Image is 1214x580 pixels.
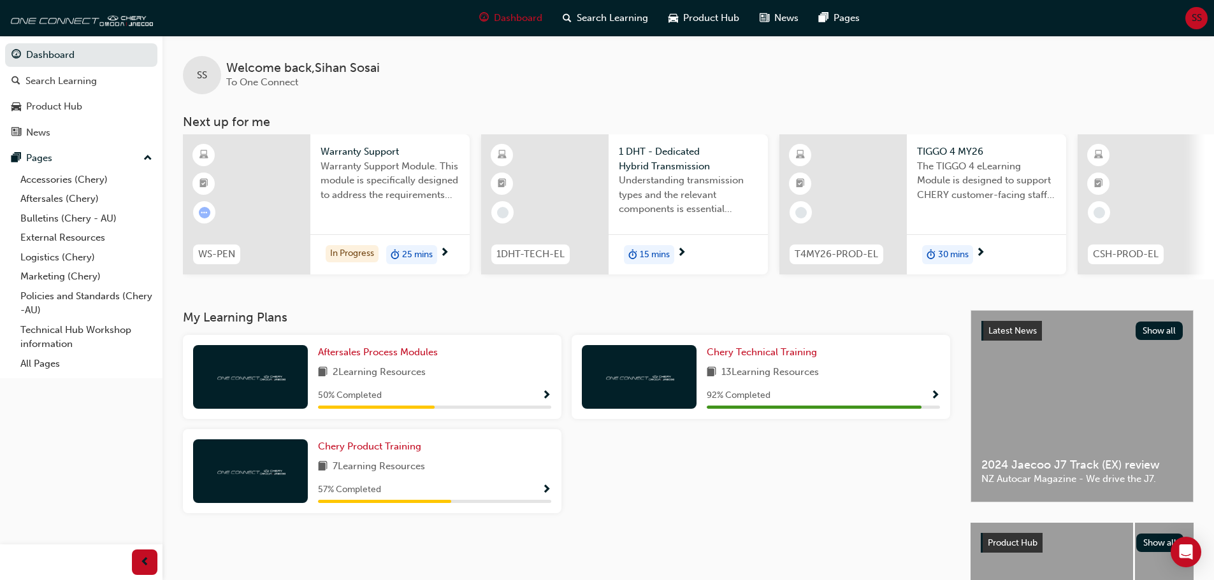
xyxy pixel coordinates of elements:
div: Search Learning [25,74,97,88]
span: The TIGGO 4 eLearning Module is designed to support CHERY customer-facing staff with the product ... [917,159,1056,202]
div: Open Intercom Messenger [1171,537,1201,567]
span: 13 Learning Resources [721,365,819,381]
span: book-icon [318,459,328,475]
span: Show Progress [542,390,551,402]
a: Accessories (Chery) [15,170,157,190]
span: Show Progress [930,390,940,402]
button: Pages [5,146,157,170]
span: next-icon [677,248,686,259]
div: In Progress [326,245,379,262]
button: Show Progress [930,388,940,404]
span: Chery Product Training [318,441,421,452]
img: oneconnect [6,5,153,31]
span: Dashboard [494,11,542,25]
a: Product Hub [5,95,157,118]
a: news-iconNews [749,5,809,31]
span: NZ Autocar Magazine - We drive the J7. [981,472,1183,486]
a: News [5,121,157,145]
span: T4MY26-PROD-EL [795,247,878,262]
h3: My Learning Plans [183,310,950,325]
a: pages-iconPages [809,5,870,31]
span: book-icon [707,365,716,381]
a: Technical Hub Workshop information [15,320,157,354]
span: Product Hub [683,11,739,25]
span: Product Hub [988,537,1037,548]
span: 25 mins [402,248,433,262]
span: Aftersales Process Modules [318,346,438,358]
a: Dashboard [5,43,157,67]
div: Pages [26,151,52,166]
span: Welcome back , Sihan Sosai [226,61,380,76]
a: Chery Product Training [318,439,426,454]
span: Chery Technical Training [707,346,817,358]
span: booktick-icon [796,176,805,192]
span: SS [197,68,207,83]
button: Show Progress [542,482,551,498]
span: TIGGO 4 MY26 [917,145,1056,159]
span: next-icon [440,248,449,259]
span: booktick-icon [199,176,208,192]
span: duration-icon [628,246,637,263]
span: up-icon [143,150,152,167]
span: learningResourceType_ELEARNING-icon [1094,147,1103,164]
span: next-icon [976,248,985,259]
span: Latest News [988,325,1037,336]
span: 2024 Jaecoo J7 Track (EX) review [981,458,1183,472]
span: 1 DHT - Dedicated Hybrid Transmission [619,145,758,173]
button: DashboardSearch LearningProduct HubNews [5,41,157,146]
span: prev-icon [140,555,150,570]
span: car-icon [668,10,678,26]
span: book-icon [318,365,328,381]
span: 7 Learning Resources [333,459,425,475]
a: Aftersales Process Modules [318,345,443,360]
span: pages-icon [11,153,21,164]
a: guage-iconDashboard [469,5,553,31]
a: Latest NewsShow all2024 Jaecoo J7 Track (EX) reviewNZ Autocar Magazine - We drive the J7. [971,310,1194,502]
a: WS-PENWarranty SupportWarranty Support Module. This module is specifically designed to address th... [183,134,470,274]
span: learningRecordVerb_NONE-icon [497,207,509,218]
span: car-icon [11,101,21,113]
span: news-icon [11,127,21,139]
span: SS [1192,11,1202,25]
span: 2 Learning Resources [333,365,426,381]
a: Bulletins (Chery - AU) [15,209,157,229]
span: CSH-PROD-EL [1093,247,1159,262]
span: Warranty Support Module. This module is specifically designed to address the requirements and pro... [321,159,459,202]
a: Aftersales (Chery) [15,189,157,209]
span: booktick-icon [498,176,507,192]
a: 1DHT-TECH-EL1 DHT - Dedicated Hybrid TransmissionUnderstanding transmission types and the relevan... [481,134,768,274]
img: oneconnect [604,371,674,383]
span: Pages [834,11,860,25]
span: 15 mins [640,248,670,262]
span: booktick-icon [1094,176,1103,192]
a: Policies and Standards (Chery -AU) [15,286,157,320]
a: Product HubShow all [981,533,1183,553]
a: Chery Technical Training [707,345,822,360]
span: learningRecordVerb_ATTEMPT-icon [199,207,210,218]
span: 50 % Completed [318,388,382,403]
span: Warranty Support [321,145,459,159]
span: pages-icon [819,10,828,26]
a: search-iconSearch Learning [553,5,658,31]
span: learningRecordVerb_NONE-icon [795,207,807,218]
a: Logistics (Chery) [15,248,157,267]
a: External Resources [15,228,157,248]
a: Marketing (Chery) [15,267,157,286]
img: oneconnect [215,465,285,477]
span: 92 % Completed [707,388,770,403]
a: Search Learning [5,69,157,93]
span: learningResourceType_ELEARNING-icon [796,147,805,164]
h3: Next up for me [163,115,1214,129]
span: guage-icon [11,50,21,61]
span: 1DHT-TECH-EL [496,247,565,262]
span: WS-PEN [198,247,235,262]
span: 30 mins [938,248,969,262]
button: Show all [1136,534,1184,552]
button: Show Progress [542,388,551,404]
button: Show all [1136,322,1183,340]
a: All Pages [15,354,157,374]
span: search-icon [563,10,572,26]
div: News [26,125,50,140]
